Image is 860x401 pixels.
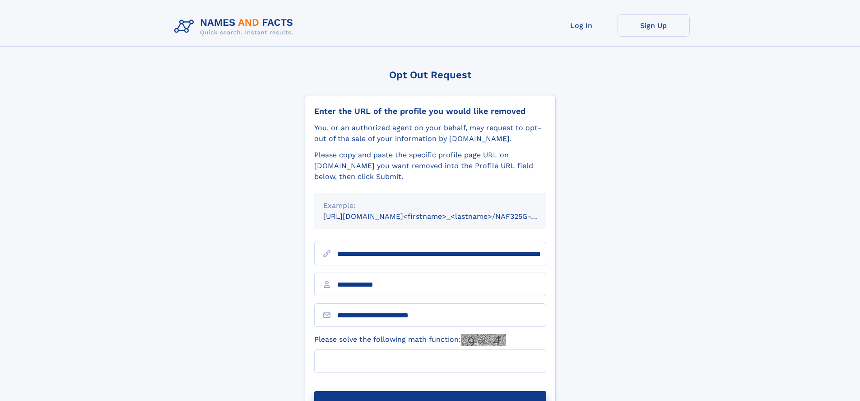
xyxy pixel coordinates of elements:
[305,69,556,80] div: Opt Out Request
[314,123,546,144] div: You, or an authorized agent on your behalf, may request to opt-out of the sale of your informatio...
[545,14,618,37] a: Log In
[323,200,537,211] div: Example:
[618,14,690,37] a: Sign Up
[314,106,546,116] div: Enter the URL of the profile you would like removed
[314,150,546,182] div: Please copy and paste the specific profile page URL on [DOMAIN_NAME] you want removed into the Pr...
[323,212,563,221] small: [URL][DOMAIN_NAME]<firstname>_<lastname>/NAF325G-xxxxxxxx
[171,14,301,39] img: Logo Names and Facts
[314,334,506,346] label: Please solve the following math function:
